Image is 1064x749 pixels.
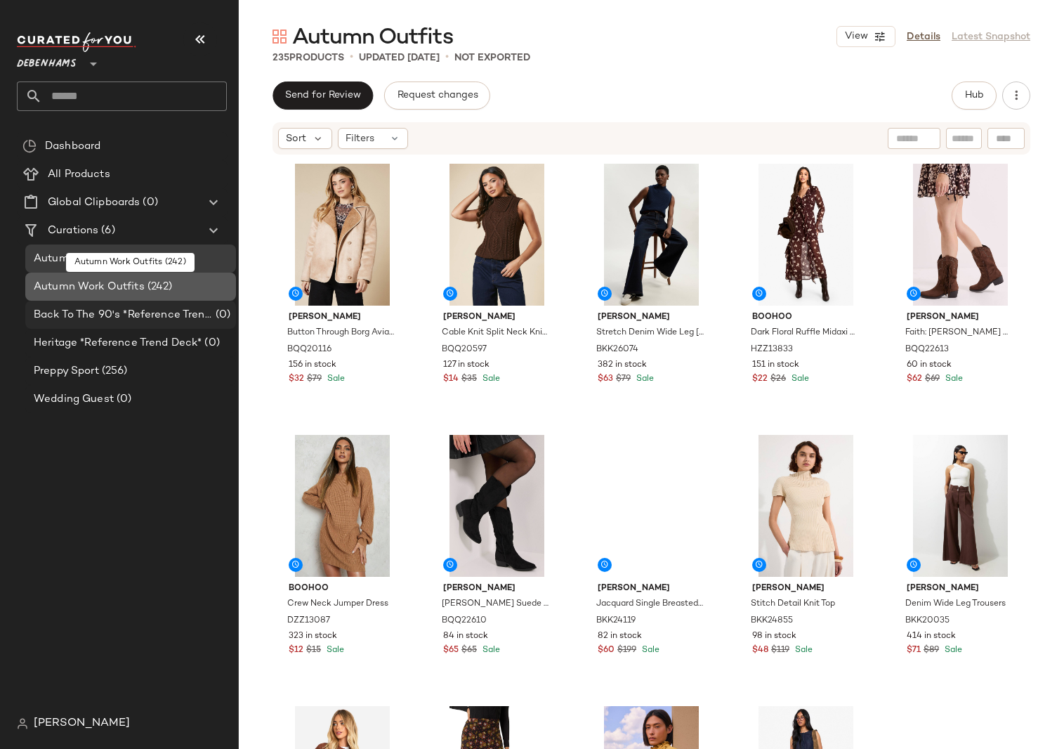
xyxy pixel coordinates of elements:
[350,49,353,66] span: •
[751,344,793,356] span: HZZ13833
[480,646,500,655] span: Sale
[907,373,922,386] span: $62
[48,167,110,183] span: All Products
[443,311,551,324] span: [PERSON_NAME]
[287,615,330,627] span: DZZ13087
[598,644,615,657] span: $60
[907,359,952,372] span: 60 in stock
[346,131,374,146] span: Filters
[442,598,549,611] span: [PERSON_NAME] Suede Western Calf Boots
[844,31,868,42] span: View
[359,51,440,65] p: updated [DATE]
[633,374,654,384] span: Sale
[34,335,202,351] span: Heritage *Reference Trend Deck*
[34,391,114,408] span: Wedding Guest
[771,644,789,657] span: $119
[752,630,796,643] span: 98 in stock
[964,90,984,101] span: Hub
[307,373,322,386] span: $79
[289,644,303,657] span: $12
[770,373,786,386] span: $26
[17,718,28,729] img: svg%3e
[272,51,344,65] div: Products
[396,90,478,101] span: Request changes
[752,373,768,386] span: $22
[34,279,145,295] span: Autumn Work Outfits
[292,24,453,52] span: Autumn Outfits
[943,374,963,384] span: Sale
[616,373,631,386] span: $79
[442,344,487,356] span: BQQ20597
[454,51,530,65] p: Not Exported
[289,373,304,386] span: $32
[213,307,230,323] span: (0)
[925,373,940,386] span: $69
[895,435,1025,577] img: bkk20035_chocolate_xl
[432,164,562,306] img: bqq20597_chocolate_xl
[443,582,551,595] span: [PERSON_NAME]
[598,582,705,595] span: [PERSON_NAME]
[752,359,799,372] span: 151 in stock
[286,131,306,146] span: Sort
[596,615,636,627] span: BKK24119
[461,373,477,386] span: $35
[202,335,219,351] span: (0)
[442,615,487,627] span: BQQ22610
[751,327,858,339] span: Dark Floral Ruffle Midaxi Dress
[751,615,793,627] span: BKK24855
[45,138,100,155] span: Dashboard
[461,644,477,657] span: $65
[445,49,449,66] span: •
[289,630,337,643] span: 323 in stock
[598,359,647,372] span: 382 in stock
[17,32,136,52] img: cfy_white_logo.C9jOOHJF.svg
[34,363,99,379] span: Preppy Sport
[22,139,37,153] img: svg%3e
[596,344,638,356] span: BKK26074
[907,630,956,643] span: 414 in stock
[907,644,921,657] span: $71
[34,251,115,267] span: Autumn Outfits
[596,327,704,339] span: Stretch Denim Wide Leg [PERSON_NAME]
[942,646,962,655] span: Sale
[792,646,813,655] span: Sale
[907,311,1014,324] span: [PERSON_NAME]
[284,90,361,101] span: Send for Review
[617,644,636,657] span: $199
[324,374,345,384] span: Sale
[598,373,613,386] span: $63
[277,164,407,306] img: bqq20116_taupe_xl
[289,359,336,372] span: 156 in stock
[115,251,144,267] span: (235)
[480,374,500,384] span: Sale
[48,195,140,211] span: Global Clipboards
[907,30,940,44] a: Details
[905,598,1006,611] span: Denim Wide Leg Trousers
[145,279,173,295] span: (242)
[432,435,562,577] img: bqq22610_natural%20black_xl
[324,646,344,655] span: Sale
[596,598,704,611] span: Jacquard Single Breasted Tailored Blazer
[752,311,860,324] span: boohoo
[384,82,490,110] button: Request changes
[289,582,396,595] span: boohoo
[289,311,396,324] span: [PERSON_NAME]
[598,630,642,643] span: 82 in stock
[952,82,997,110] button: Hub
[598,311,705,324] span: [PERSON_NAME]
[443,373,459,386] span: $14
[752,582,860,595] span: [PERSON_NAME]
[789,374,809,384] span: Sale
[287,327,395,339] span: Button Through Borg Aviator Jacket
[741,435,871,577] img: bkk24855_cream_xl
[272,30,287,44] img: svg%3e
[34,715,130,732] span: [PERSON_NAME]
[836,26,895,47] button: View
[905,344,949,356] span: BQQ22613
[34,307,213,323] span: Back To The 90's *Reference Trend Deck*
[741,164,871,306] img: hzz13833_brown_xl
[272,82,373,110] button: Send for Review
[751,598,835,611] span: Stitch Detail Knit Top
[277,435,407,577] img: dzz13087_camel_xl
[272,53,289,63] span: 235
